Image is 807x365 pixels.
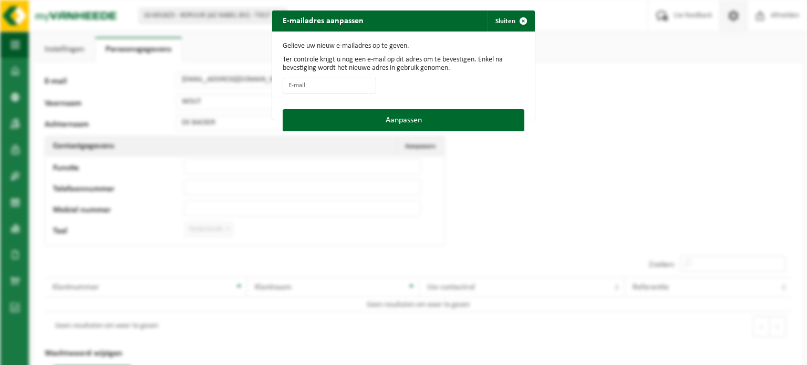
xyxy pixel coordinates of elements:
[283,42,524,50] p: Gelieve uw nieuw e-mailadres op te geven.
[283,78,376,93] input: E-mail
[487,11,534,32] button: Sluiten
[283,109,524,131] button: Aanpassen
[283,56,524,72] p: Ter controle krijgt u nog een e-mail op dit adres om te bevestigen. Enkel na bevestiging wordt he...
[272,11,374,30] h2: E-mailadres aanpassen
